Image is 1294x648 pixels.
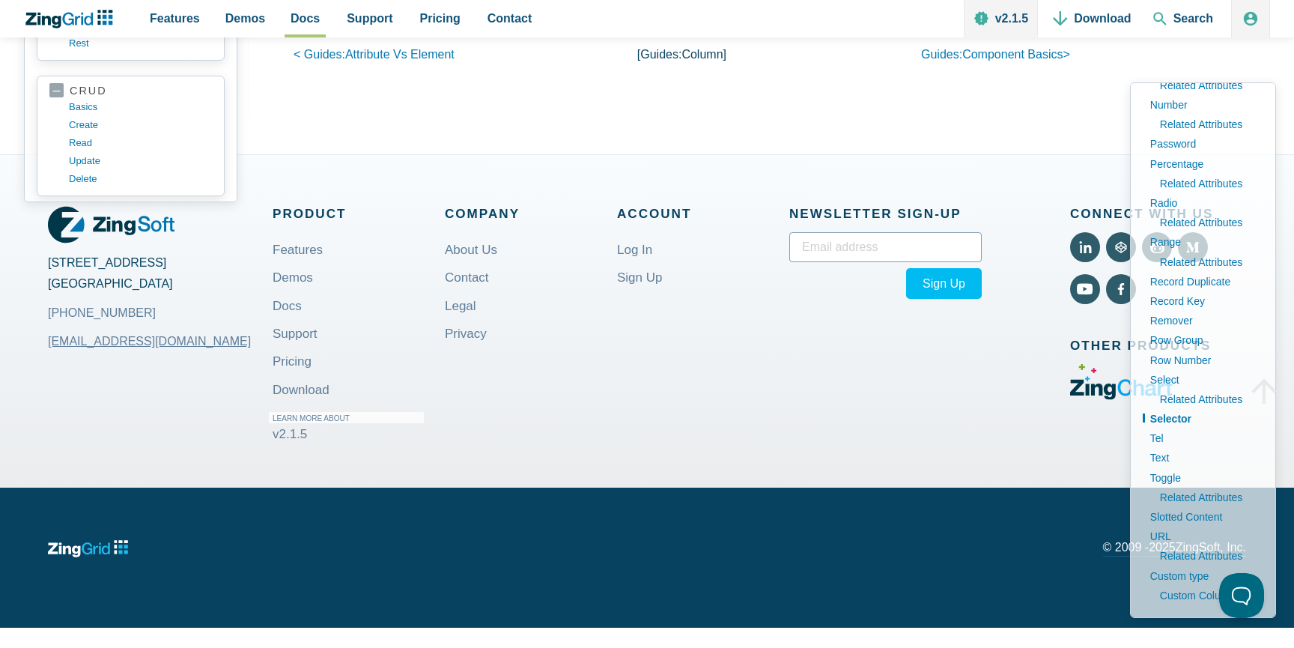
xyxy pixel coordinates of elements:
[273,316,318,351] a: Support
[617,260,662,295] a: Sign Up
[49,84,212,98] a: crud
[445,260,489,295] a: Contact
[921,48,1070,61] a: guides:component basics>
[1143,154,1263,174] a: Percentage
[273,344,312,379] a: Pricing
[617,203,789,225] span: Account
[1070,203,1246,225] span: Connect With Us
[347,8,392,28] span: Support
[445,316,487,351] a: Privacy
[273,400,428,452] a: Learn More About v2.1.5
[906,268,982,299] button: Sign Up
[445,232,497,267] a: About Us
[1070,232,1100,262] a: View LinkedIn (External)
[273,372,329,408] a: Download
[1070,390,1179,402] a: Visit ZingChart (External)
[69,152,212,170] a: update
[273,260,313,295] a: Demos
[487,8,532,28] span: Contact
[962,48,1063,61] span: component basics
[1219,573,1264,618] iframe: Toggle Customer Support
[1152,76,1263,95] a: Related Attributes
[269,412,424,423] small: Learn More About
[681,48,723,61] span: column
[69,170,212,188] a: delete
[225,8,265,28] span: Demos
[617,232,652,267] a: Log In
[1143,134,1263,154] a: Password
[445,203,617,225] span: Company
[69,34,212,52] a: rest
[48,324,251,360] a: [EMAIL_ADDRESS][DOMAIN_NAME]
[48,252,273,323] address: [STREET_ADDRESS] [GEOGRAPHIC_DATA]
[150,8,200,28] span: Features
[1070,335,1246,357] span: Other Products
[789,203,982,225] span: Newsletter Sign‑up
[273,427,307,441] span: v2.1.5
[1106,232,1136,262] a: View Code Pen (External)
[273,203,445,225] span: Product
[48,203,174,246] a: ZingGrid Logo
[69,116,212,134] a: create
[445,288,476,324] a: Legal
[273,232,323,267] a: Features
[69,98,212,116] a: basics
[48,303,156,323] a: [PHONE_NUMBER]
[345,48,455,61] span: Attribute vs Element
[48,536,128,562] a: ZingGrid logo
[420,8,461,28] span: Pricing
[1152,115,1263,134] a: Related Attributes
[789,232,982,262] input: Email address
[1143,95,1263,115] a: Number
[69,134,212,152] a: read
[273,288,302,324] a: Docs
[291,8,320,28] span: Docs
[1106,274,1136,304] a: View Facebook (External)
[553,44,812,64] p: [guides: ]
[294,48,455,61] a: < guides:Attribute vs Element
[1103,542,1246,557] p: © 2009 - ZingSoft, Inc.
[1070,274,1100,304] a: View YouTube (External)
[24,10,121,28] a: ZingChart Logo. Click to return to the homepage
